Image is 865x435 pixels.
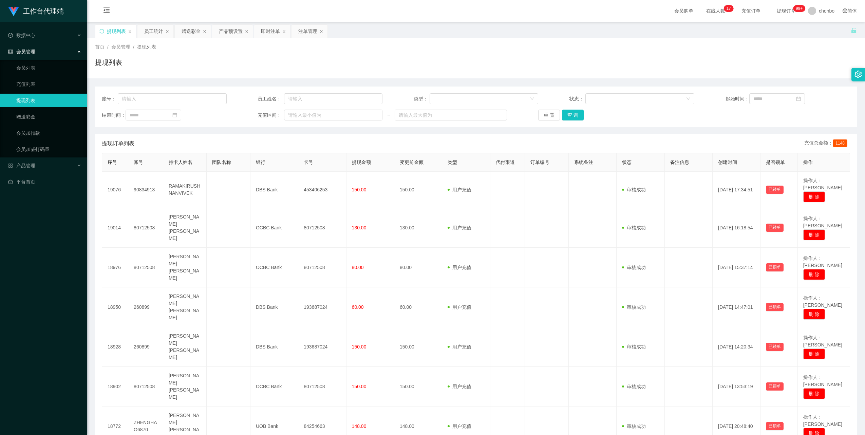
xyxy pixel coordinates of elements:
a: 会员列表 [16,61,81,75]
button: 已锁单 [766,422,784,430]
td: 80712508 [298,248,346,287]
i: 图标: close [128,30,132,34]
td: 150.00 [394,172,442,208]
span: 操作人：[PERSON_NAME] [803,335,842,347]
input: 请输入 [118,93,227,104]
span: 操作人：[PERSON_NAME] [803,178,842,190]
i: 图标: appstore-o [8,163,13,168]
td: [DATE] 16:18:54 [713,208,760,248]
td: 80712508 [298,208,346,248]
button: 查 询 [562,110,584,120]
span: 150.00 [352,187,366,192]
button: 已锁单 [766,343,784,351]
i: 图标: calendar [796,96,801,101]
span: 序号 [108,159,117,165]
i: 图标: close [282,30,286,34]
span: 会员管理 [111,44,130,50]
i: 图标: unlock [851,27,857,34]
button: 已锁单 [766,263,784,271]
td: OCBC Bank [250,248,298,287]
button: 删 除 [803,388,825,399]
span: 用户充值 [448,265,471,270]
span: 状态： [569,95,585,102]
span: 操作人：[PERSON_NAME] [803,216,842,228]
span: 充值订单 [738,8,764,13]
span: 审核成功 [622,344,646,349]
span: 员工姓名： [258,95,284,102]
span: 审核成功 [622,265,646,270]
a: 赠送彩金 [16,110,81,124]
td: 80712508 [128,248,163,287]
button: 已锁单 [766,382,784,391]
i: 图标: setting [854,71,862,78]
span: 备注信息 [670,159,689,165]
td: [DATE] 17:34:51 [713,172,760,208]
span: 操作人：[PERSON_NAME] [803,295,842,308]
i: 图标: close [319,30,323,34]
td: DBS Bank [250,327,298,367]
div: 产品预设置 [219,25,243,38]
i: 图标: calendar [172,113,177,117]
span: 提现金额 [352,159,371,165]
span: 变更前金额 [400,159,424,165]
span: 提现列表 [137,44,156,50]
span: 类型 [448,159,457,165]
td: DBS Bank [250,287,298,327]
i: 图标: check-circle-o [8,33,13,38]
td: [DATE] 14:20:34 [713,327,760,367]
span: 用户充值 [448,344,471,349]
div: 赠送彩金 [182,25,201,38]
span: 类型： [414,95,430,102]
input: 请输入最大值为 [395,110,507,120]
div: 即时注单 [261,25,280,38]
span: 148.00 [352,423,366,429]
span: 150.00 [352,384,366,389]
h1: 工作台代理端 [23,0,64,22]
i: 图标: close [165,30,169,34]
td: 80712508 [128,367,163,406]
td: 193687024 [298,327,346,367]
span: 创建时间 [718,159,737,165]
a: 会员加扣款 [16,126,81,140]
span: 审核成功 [622,304,646,310]
span: 系统备注 [574,159,593,165]
button: 已锁单 [766,303,784,311]
span: 账号： [102,95,118,102]
td: 260899 [128,327,163,367]
span: 起始时间： [726,95,749,102]
td: [PERSON_NAME] [PERSON_NAME] [163,287,207,327]
td: 80.00 [394,248,442,287]
i: 图标: down [530,97,534,101]
h1: 提现列表 [95,57,122,68]
span: 是否锁单 [766,159,785,165]
td: 130.00 [394,208,442,248]
i: 图标: close [203,30,207,34]
span: 60.00 [352,304,364,310]
td: 19014 [102,208,128,248]
span: ~ [382,112,395,119]
input: 请输入最小值为 [284,110,382,120]
td: [PERSON_NAME] [PERSON_NAME] [163,367,207,406]
span: 用户充值 [448,384,471,389]
span: 充值区间： [258,112,284,119]
td: 260899 [128,287,163,327]
span: 操作人：[PERSON_NAME] [803,256,842,268]
button: 删 除 [803,309,825,320]
td: [PERSON_NAME] [PERSON_NAME] [163,248,207,287]
span: 会员管理 [8,49,35,54]
span: / [133,44,134,50]
span: 团队名称 [212,159,231,165]
span: 审核成功 [622,225,646,230]
span: 用户充值 [448,225,471,230]
span: 130.00 [352,225,366,230]
sup: 17 [723,5,733,12]
a: 提现列表 [16,94,81,107]
span: 1148 [833,139,847,147]
span: 产品管理 [8,163,35,168]
button: 删 除 [803,191,825,202]
td: [PERSON_NAME] [PERSON_NAME] [163,208,207,248]
i: 图标: table [8,49,13,54]
input: 请输入 [284,93,382,104]
span: 审核成功 [622,384,646,389]
span: 用户充值 [448,304,471,310]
